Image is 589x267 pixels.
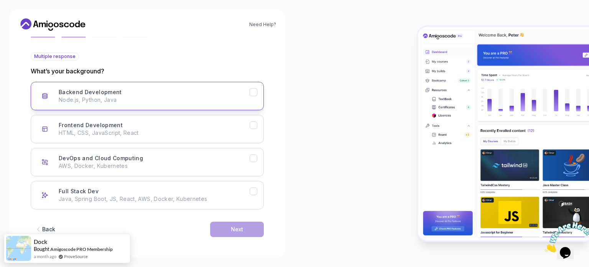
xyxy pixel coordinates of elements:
button: DevOps and Cloud Computing [31,148,264,176]
span: a month ago [34,253,56,260]
div: Next [231,226,243,233]
span: Bought [34,246,49,252]
h3: DevOps and Cloud Computing [59,154,143,162]
button: Next [210,222,264,237]
img: Chat attention grabber [3,3,51,33]
p: Java, Spring Boot, JS, React, AWS, Docker, Kubernetes [59,195,250,203]
button: Backend Development [31,82,264,110]
button: Full Stack Dev [31,181,264,209]
a: Amigoscode PRO Membership [50,246,113,252]
img: Amigoscode Dashboard [418,27,589,240]
span: Dock [34,239,47,245]
h3: Backend Development [59,88,122,96]
img: provesource social proof notification image [6,236,31,261]
div: Back [42,226,55,233]
iframe: chat widget [541,219,589,255]
span: Multiple response [34,53,76,60]
p: HTML, CSS, JavaScript, React [59,129,250,137]
h3: Full Stack Dev [59,187,99,195]
a: ProveSource [64,253,88,260]
p: Node.js, Python, Java [59,96,250,104]
a: Home link [18,18,87,31]
h3: Frontend Development [59,121,123,129]
button: Frontend Development [31,115,264,143]
p: AWS, Docker, Kubernetes [59,162,250,170]
button: Back [31,222,59,237]
a: Need Help? [249,22,276,28]
p: What’s your background? [31,66,264,76]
